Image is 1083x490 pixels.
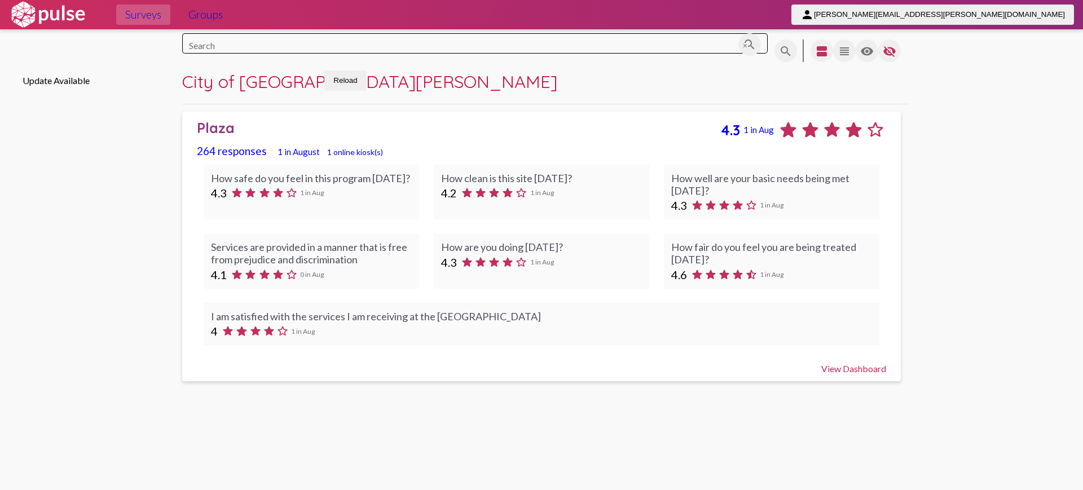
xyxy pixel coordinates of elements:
[814,10,1065,19] span: [PERSON_NAME][EMAIL_ADDRESS][PERSON_NAME][DOMAIN_NAME]
[441,255,457,269] span: 4.3
[743,125,774,135] span: 1 in Aug
[23,75,90,86] span: Update Available
[791,5,1074,25] button: [PERSON_NAME][EMAIL_ADDRESS][PERSON_NAME][DOMAIN_NAME]
[760,270,783,279] span: 1 in Aug
[671,268,687,281] span: 4.6
[441,172,642,184] div: How clean is this site [DATE]?
[327,147,383,157] span: 1 online kiosk(s)
[278,147,320,157] span: 1 in August
[856,39,878,62] button: language
[738,33,761,56] button: Clear
[291,327,315,336] span: 1 in Aug
[800,8,814,21] mat-icon: person
[189,40,738,51] input: Search
[125,5,161,25] span: Surveys
[774,39,797,62] button: language
[179,5,232,25] a: Groups
[833,39,856,62] button: language
[743,38,756,51] mat-icon: search_off
[671,198,687,212] span: 4.3
[211,172,412,184] div: How safe do you feel in this program [DATE]?
[300,270,324,279] span: 0 in Aug
[116,5,170,25] a: Surveys
[883,45,896,58] mat-icon: language
[815,45,829,58] mat-icon: language
[211,310,871,323] div: I am satisfied with the services I am receiving at the [GEOGRAPHIC_DATA]
[197,352,887,374] div: View Dashboard
[878,39,901,62] button: language
[441,186,457,200] span: 4.2
[197,119,721,136] div: Plaza
[671,241,872,266] div: How fair do you feel you are being treated [DATE]?
[441,241,642,253] div: How are you doing [DATE]?
[721,121,740,139] span: 4.3
[671,172,872,197] div: How well are your basic needs being met [DATE]?
[182,112,901,381] a: Plaza4.31 in Aug264 responses1 in August1 online kiosk(s)How safe do you feel in this program [DA...
[324,70,366,91] button: Reload
[197,144,267,157] span: 264 responses
[838,45,851,58] mat-icon: language
[211,186,227,200] span: 4.3
[211,241,412,266] div: Services are provided in a manner that is free from prejudice and discrimination
[860,45,874,58] mat-icon: language
[211,268,227,281] span: 4.1
[530,258,554,266] span: 1 in Aug
[9,1,87,29] img: white-logo.svg
[811,39,833,62] button: language
[760,201,783,209] span: 1 in Aug
[333,76,357,85] span: Reload
[779,45,793,58] mat-icon: language
[211,324,218,338] span: 4
[188,5,223,25] span: Groups
[300,188,324,197] span: 1 in Aug
[530,188,554,197] span: 1 in Aug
